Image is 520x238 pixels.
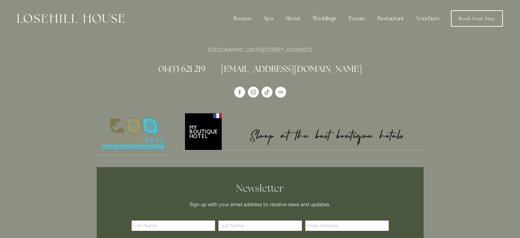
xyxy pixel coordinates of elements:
div: Rooms [228,12,257,25]
img: Nature's Safe - Logo [97,112,170,155]
a: Losehill House Hotel & Spa [234,87,245,98]
p: Sign up with your email address to receive news and updates. [134,200,386,209]
img: My Boutique Hotel - Logo [181,112,424,150]
div: Events [343,12,371,25]
a: 01433 621 219 [158,63,205,74]
img: Losehill House [17,14,125,23]
input: First Name [132,221,215,231]
div: Restaurant [372,12,410,25]
a: TikTok [262,87,272,98]
a: Instagram [248,87,259,98]
input: Last Name [218,221,302,231]
div: Spa [258,12,278,25]
div: About [280,12,306,25]
a: TripAdvisor [275,87,286,98]
a: [EMAIL_ADDRESS][DOMAIN_NAME] [221,63,362,74]
a: Vouchers [411,12,445,25]
a: Book Your Stay [451,10,503,27]
p: [GEOGRAPHIC_DATA][STREET_ADDRESS] [97,45,424,54]
input: Email Address [305,221,389,231]
h2: Newsletter [134,182,386,195]
div: Weddings [307,12,342,25]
